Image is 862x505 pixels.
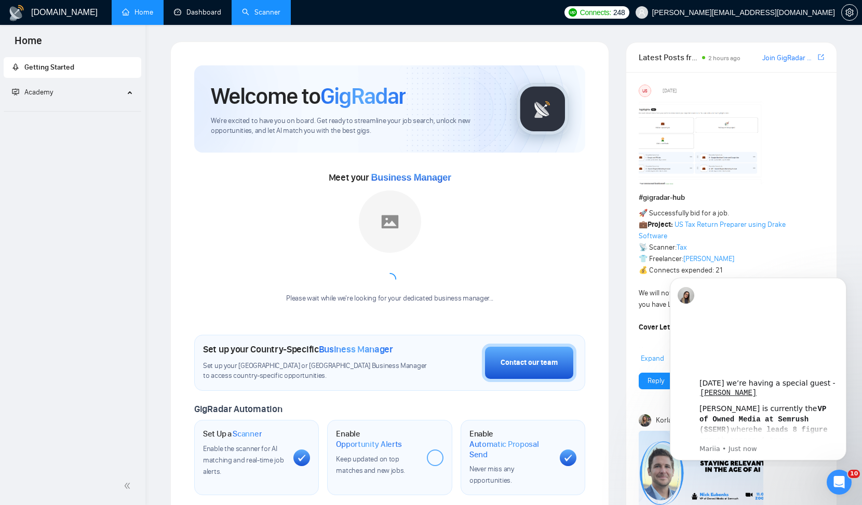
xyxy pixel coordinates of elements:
[203,344,393,355] h1: Set up your Country-Specific
[122,8,153,17] a: homeHome
[336,429,418,449] h1: Enable
[639,101,763,184] img: F09354QB7SM-image.png
[469,465,514,485] span: Never miss any opportunities.
[203,361,427,381] span: Set up your [GEOGRAPHIC_DATA] or [GEOGRAPHIC_DATA] Business Manager to access country-specific op...
[818,53,824,61] span: export
[384,273,396,285] span: loading
[203,444,284,476] span: Enable the scanner for AI matching and real-time job alerts.
[569,8,577,17] img: upwork-logo.png
[580,7,611,18] span: Connects:
[841,4,858,21] button: setting
[12,88,19,95] span: fund-projection-screen
[654,268,862,467] iframe: Intercom notifications message
[6,33,50,55] span: Home
[329,172,451,183] span: Meet your
[639,323,690,332] strong: Cover Letter 👇
[762,52,816,64] a: Join GigRadar Slack Community
[203,429,262,439] h1: Set Up a
[359,190,421,253] img: placeholder.png
[24,63,74,72] span: Getting Started
[827,470,852,495] iframe: Intercom live chat
[638,9,645,16] span: user
[242,8,280,17] a: searchScanner
[683,254,734,263] a: [PERSON_NAME]
[336,455,405,475] span: Keep updated on top matches and new jobs.
[639,51,699,64] span: Latest Posts from the GigRadar Community
[211,82,406,110] h1: Welcome to
[469,429,551,459] h1: Enable
[320,82,406,110] span: GigRadar
[336,439,402,449] span: Opportunity Alerts
[517,83,569,135] img: gigradar-logo.png
[12,63,19,71] span: rocket
[501,357,558,368] div: Contact our team
[124,481,134,491] span: double-left
[842,8,857,17] span: setting
[482,344,576,382] button: Contact our team
[613,7,625,18] span: 248
[639,85,651,97] div: US
[639,192,824,203] h1: # gigradar-hub
[194,403,282,415] span: GigRadar Automation
[818,52,824,62] a: export
[233,429,262,439] span: Scanner
[211,116,500,136] span: We're excited to have you on board. Get ready to streamline your job search, unlock new opportuni...
[24,88,53,97] span: Academy
[639,373,673,389] button: Reply
[648,220,673,229] strong: Project:
[8,5,25,21] img: logo
[319,344,393,355] span: Business Manager
[641,354,664,363] span: Expand
[639,414,651,427] img: Korlan
[174,8,221,17] a: dashboardDashboard
[708,54,740,62] span: 2 hours ago
[469,439,551,459] span: Automatic Proposal Send
[4,57,141,78] li: Getting Started
[663,86,677,95] span: [DATE]
[648,375,664,387] a: Reply
[677,243,687,252] a: Tax
[841,8,858,17] a: setting
[12,88,53,97] span: Academy
[280,294,500,304] div: Please wait while we're looking for your dedicated business manager...
[4,107,141,114] li: Academy Homepage
[848,470,860,478] span: 10
[639,220,786,240] a: US Tax Return Preparer using Drake Software
[371,172,451,183] span: Business Manager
